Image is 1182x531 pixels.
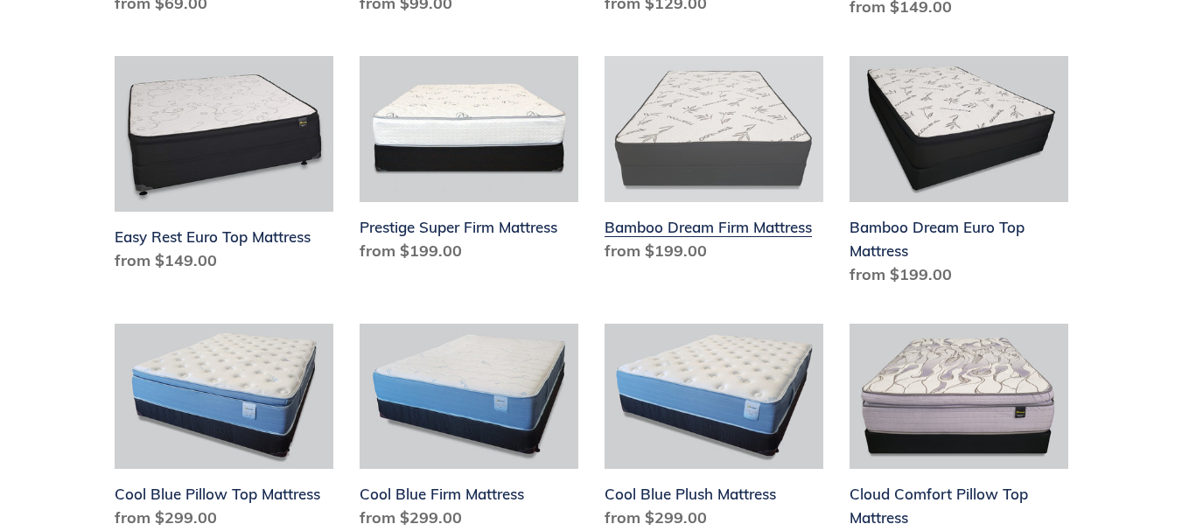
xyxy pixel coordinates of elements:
[850,56,1068,293] a: Bamboo Dream Euro Top Mattress
[115,56,333,279] a: Easy Rest Euro Top Mattress
[605,56,823,269] a: Bamboo Dream Firm Mattress
[360,56,578,269] a: Prestige Super Firm Mattress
